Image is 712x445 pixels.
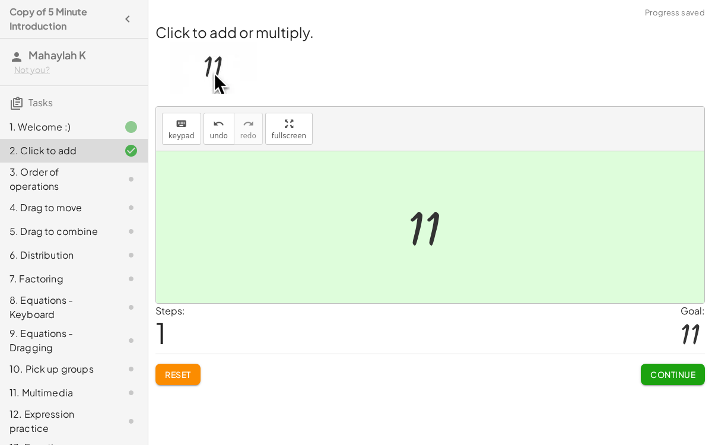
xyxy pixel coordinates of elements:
div: 9. Equations - Dragging [9,326,105,355]
div: Not you? [14,64,138,76]
div: 6. Distribution [9,248,105,262]
i: Task finished. [124,120,138,134]
div: 12. Expression practice [9,407,105,436]
label: Steps: [155,304,185,317]
div: 10. Pick up groups [9,362,105,376]
i: Task not started. [124,333,138,348]
div: Goal: [681,304,705,318]
div: 8. Equations - Keyboard [9,293,105,322]
span: Tasks [28,96,53,109]
span: 1 [155,314,166,351]
span: Progress saved [645,7,705,19]
i: keyboard [176,117,187,131]
span: keypad [169,132,195,140]
span: Continue [650,369,695,380]
i: Task not started. [124,414,138,428]
img: acc24cad2d66776ab3378aca534db7173dae579742b331bb719a8ca59f72f8de.webp [170,42,257,94]
button: redoredo [234,113,263,145]
button: keyboardkeypad [162,113,201,145]
i: Task not started. [124,386,138,400]
h2: Click to add or multiply. [155,22,705,42]
i: Task not started. [124,248,138,262]
i: Task not started. [124,272,138,286]
button: Continue [641,364,705,385]
div: 2. Click to add [9,144,105,158]
i: undo [213,117,224,131]
div: 11. Multimedia [9,386,105,400]
button: fullscreen [265,113,313,145]
div: 1. Welcome :) [9,120,105,134]
span: undo [210,132,228,140]
button: undoundo [204,113,234,145]
div: 7. Factoring [9,272,105,286]
span: redo [240,132,256,140]
span: Reset [165,369,191,380]
div: 4. Drag to move [9,201,105,215]
i: Task not started. [124,201,138,215]
i: Task not started. [124,362,138,376]
i: Task finished and correct. [124,144,138,158]
i: Task not started. [124,172,138,186]
i: redo [243,117,254,131]
span: fullscreen [272,132,306,140]
i: Task not started. [124,300,138,314]
div: 5. Drag to combine [9,224,105,239]
span: Mahaylah K [28,48,86,62]
h4: Copy of 5 Minute Introduction [9,5,117,33]
i: Task not started. [124,224,138,239]
div: 3. Order of operations [9,165,105,193]
button: Reset [155,364,201,385]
